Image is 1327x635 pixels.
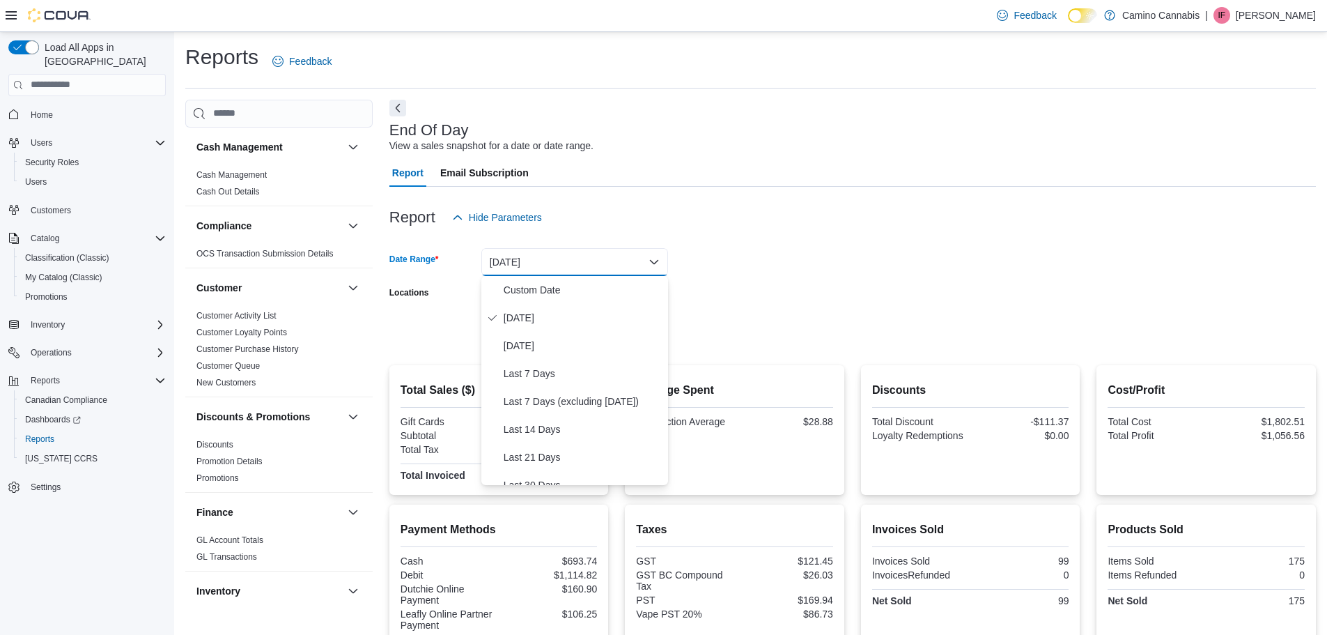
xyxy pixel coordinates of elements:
button: Canadian Compliance [14,390,171,410]
span: Customer Activity List [196,310,277,321]
span: Dashboards [20,411,166,428]
div: Items Sold [1108,556,1203,567]
span: Inventory [25,316,166,333]
button: Inventory [345,583,362,599]
span: [DATE] [504,337,662,354]
span: Customer Queue [196,360,260,372]
span: Operations [31,347,72,358]
label: Locations [389,287,429,298]
span: Promotions [196,473,239,484]
span: Canadian Compliance [25,395,107,406]
a: Feedback [267,47,337,75]
span: Security Roles [20,154,166,171]
span: Last 21 Days [504,449,662,466]
strong: Total Invoiced [401,470,465,481]
button: Catalog [3,229,171,248]
button: Discounts & Promotions [345,408,362,425]
a: Discounts [196,440,233,450]
div: $169.94 [738,595,833,606]
h2: Discounts [872,382,1069,399]
button: My Catalog (Classic) [14,268,171,287]
div: Leafly Online Partner Payment [401,609,496,631]
button: Operations [3,343,171,362]
button: Security Roles [14,153,171,172]
span: Inventory [31,319,65,330]
button: Reports [25,372,65,389]
span: [DATE] [504,309,662,326]
span: Settings [31,482,61,493]
button: Inventory [3,315,171,335]
h3: Compliance [196,219,251,233]
div: Customer [185,307,373,397]
a: Reports [20,431,60,447]
div: Subtotal [401,430,496,441]
span: Customers [25,201,166,219]
div: Total Cost [1108,416,1203,427]
span: Classification (Classic) [20,250,166,266]
span: Washington CCRS [20,450,166,467]
button: Customer [345,280,362,296]
strong: Net Sold [1108,595,1147,606]
span: Home [31,109,53,121]
button: Classification (Classic) [14,248,171,268]
a: Promotions [20,289,73,305]
div: 0 [1209,569,1305,581]
span: Users [25,176,47,188]
span: IF [1218,7,1226,24]
div: $26.03 [738,569,833,581]
span: Dashboards [25,414,81,425]
p: Camino Cannabis [1122,7,1200,24]
span: GL Account Totals [196,535,263,546]
h2: Taxes [636,521,833,538]
div: $0.00 [973,430,1069,441]
span: Custom Date [504,282,662,298]
span: My Catalog (Classic) [25,272,102,283]
a: GL Transactions [196,552,257,562]
button: Inventory [196,584,342,598]
span: Hide Parameters [469,211,542,224]
a: Customer Queue [196,361,260,371]
button: Reports [3,371,171,390]
span: Catalog [25,230,166,247]
a: Customer Activity List [196,311,277,321]
span: Discounts [196,439,233,450]
h3: Discounts & Promotions [196,410,310,424]
a: Promotion Details [196,457,263,466]
button: Compliance [345,217,362,234]
span: Security Roles [25,157,79,168]
div: $86.73 [738,609,833,620]
div: InvoicesRefunded [872,569,968,581]
button: Settings [3,477,171,497]
h2: Cost/Profit [1108,382,1305,399]
h3: Inventory [196,584,240,598]
div: Total Discount [872,416,968,427]
span: Last 30 Days [504,477,662,494]
h2: Average Spent [636,382,833,399]
span: Classification (Classic) [25,252,109,263]
button: Finance [345,504,362,521]
button: [US_STATE] CCRS [14,449,171,468]
a: Customer Purchase History [196,344,299,354]
a: OCS Transaction Submission Details [196,249,334,259]
div: GST BC Compound Tax [636,569,731,592]
span: Feedback [289,54,332,68]
a: Home [25,107,59,123]
div: Total Profit [1108,430,1203,441]
a: Security Roles [20,154,84,171]
button: Cash Management [196,140,342,154]
span: Promotions [25,291,68,303]
span: Customer Purchase History [196,344,299,355]
span: Last 14 Days [504,421,662,438]
span: Feedback [1014,8,1056,22]
h3: Customer [196,281,242,295]
span: Canadian Compliance [20,392,166,408]
button: Catalog [25,230,65,247]
span: Reports [20,431,166,447]
button: Finance [196,505,342,519]
label: Date Range [389,254,439,265]
button: Operations [25,344,77,361]
button: Next [389,100,406,116]
div: Cash Management [185,167,373,206]
div: PST [636,595,731,606]
button: Users [3,133,171,153]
